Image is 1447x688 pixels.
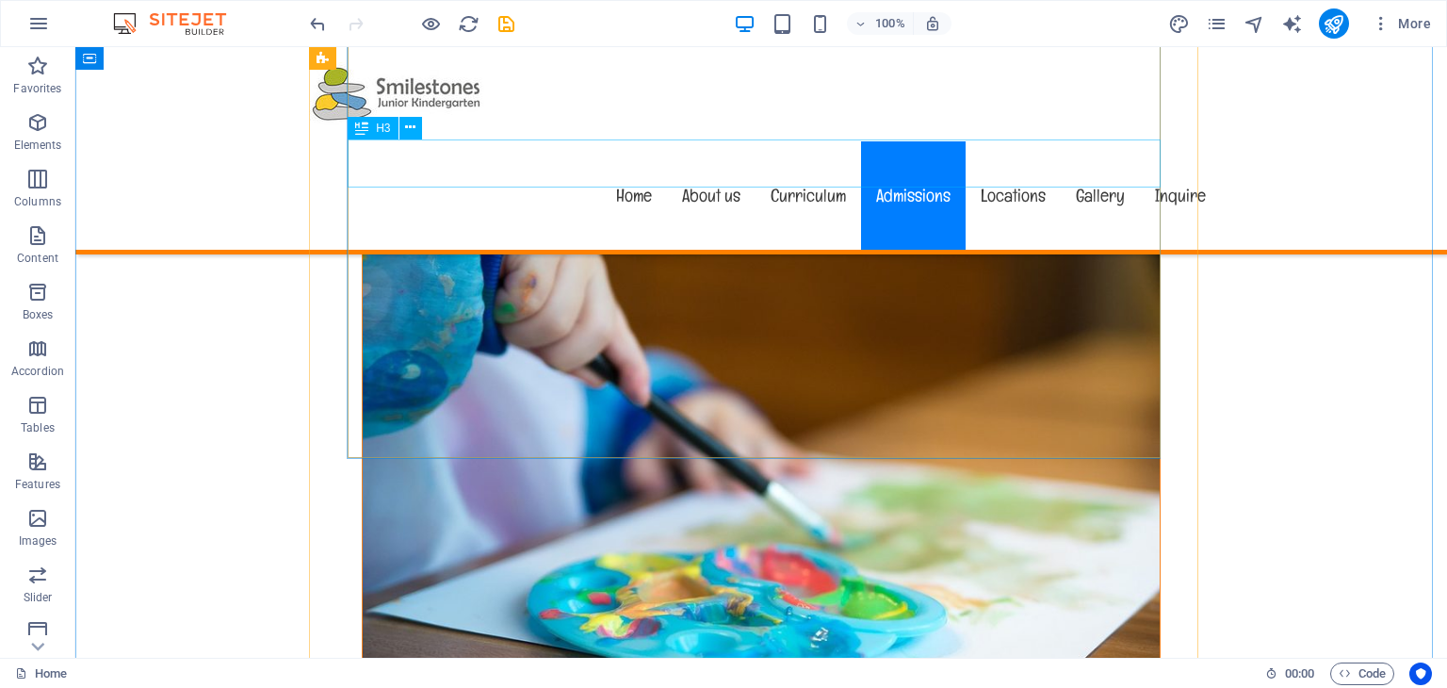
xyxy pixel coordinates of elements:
[495,12,517,35] button: save
[1265,663,1315,685] h6: Session time
[1372,14,1431,33] span: More
[1364,8,1439,39] button: More
[24,590,53,605] p: Slider
[1244,12,1266,35] button: navigator
[875,12,905,35] h6: 100%
[1285,663,1314,685] span: 00 00
[21,420,55,435] p: Tables
[1168,12,1191,35] button: design
[847,12,914,35] button: 100%
[1409,663,1432,685] button: Usercentrics
[458,13,480,35] i: Reload page
[1298,666,1301,680] span: :
[307,13,329,35] i: Undo: Delete elements (Ctrl+Z)
[23,307,54,322] p: Boxes
[1244,13,1265,35] i: Navigator
[14,194,61,209] p: Columns
[1339,663,1386,685] span: Code
[496,13,517,35] i: Save (Ctrl+S)
[376,123,390,134] span: H3
[1281,13,1303,35] i: AI Writer
[1206,12,1228,35] button: pages
[11,364,64,379] p: Accordion
[108,12,250,35] img: Editor Logo
[14,138,62,153] p: Elements
[1330,663,1394,685] button: Code
[13,81,61,96] p: Favorites
[1323,13,1344,35] i: Publish
[1206,13,1228,35] i: Pages (Ctrl+Alt+S)
[19,533,57,549] p: Images
[17,251,58,266] p: Content
[1319,8,1349,39] button: publish
[1281,12,1304,35] button: text_generator
[306,12,329,35] button: undo
[15,663,67,685] a: Click to cancel selection. Double-click to open Pages
[457,12,480,35] button: reload
[15,477,60,492] p: Features
[419,12,442,35] button: Click here to leave preview mode and continue editing
[1168,13,1190,35] i: Design (Ctrl+Alt+Y)
[924,15,941,32] i: On resize automatically adjust zoom level to fit chosen device.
